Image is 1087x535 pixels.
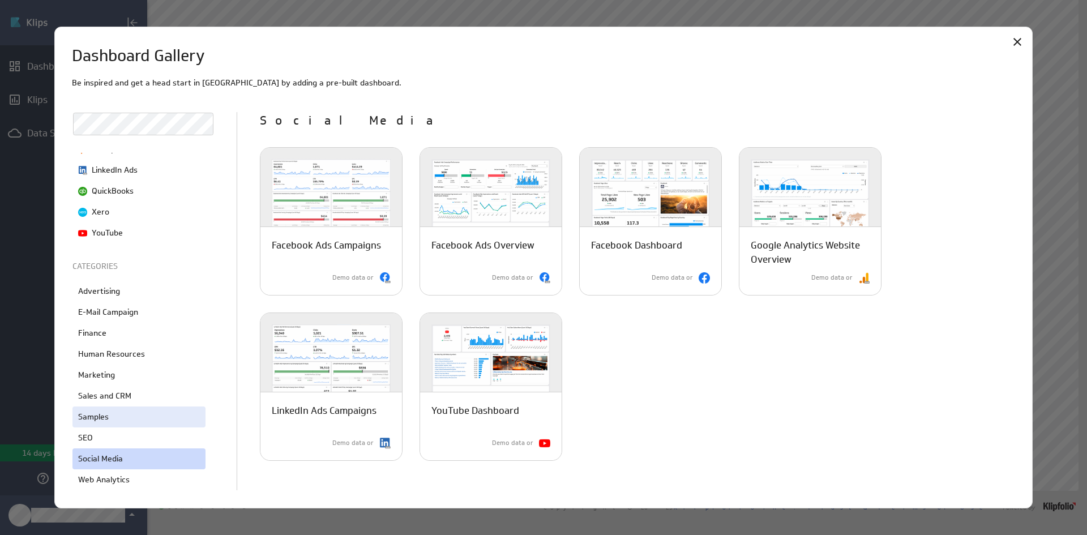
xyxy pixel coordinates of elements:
[492,438,533,448] p: Demo data or
[539,438,550,449] img: YouTube
[78,432,93,444] p: SEO
[92,227,123,239] p: YouTube
[78,390,131,402] p: Sales and CRM
[72,44,205,68] h1: Dashboard Gallery
[78,411,109,423] p: Samples
[420,313,562,415] img: youtube_dashboard-light-600x400.png
[811,273,853,283] p: Demo data or
[580,148,721,250] img: facebook_dashboard-light-600x400.png
[1008,32,1027,52] div: Close
[78,166,87,175] img: image1858912082062294012.png
[539,272,550,284] img: Facebook Ads
[78,187,87,196] img: image5502353411254158712.png
[272,238,381,252] p: Facebook Ads Campaigns
[492,273,533,283] p: Demo data or
[431,238,534,252] p: Facebook Ads Overview
[78,208,87,217] img: image3155776258136118639.png
[272,404,376,418] p: LinkedIn Ads Campaigns
[72,260,208,272] p: CATEGORIES
[751,238,870,267] p: Google Analytics Website Overview
[92,164,138,176] p: LinkedIn Ads
[591,238,682,252] p: Facebook Dashboard
[379,438,391,449] img: LinkedIn Ads
[78,327,106,339] p: Finance
[72,77,1015,89] p: Be inspired and get a head start in [GEOGRAPHIC_DATA] by adding a pre-built dashboard.
[260,112,1015,130] p: Social Media
[379,272,391,284] img: Facebook Ads
[332,273,374,283] p: Demo data or
[420,148,562,250] img: facebook_ads_dashboard-light-600x400.png
[260,148,402,250] img: facebook_ads_campaigns-light-600x400.png
[78,369,115,381] p: Marketing
[78,285,120,297] p: Advertising
[78,229,87,238] img: image7114667537295097211.png
[92,185,134,197] p: QuickBooks
[92,206,109,218] p: Xero
[739,148,881,250] img: ga_website_overview-light-600x400.png
[699,272,710,284] img: Facebook
[78,306,138,318] p: E-Mail Campaign
[78,348,145,360] p: Human Resources
[260,313,402,415] img: linkedin_ads_campaigns-light-600x400.png
[858,272,870,284] img: Google Analytics 4
[431,404,519,418] p: YouTube Dashboard
[332,438,374,448] p: Demo data or
[78,453,123,465] p: Social Media
[652,273,693,283] p: Demo data or
[78,474,130,486] p: Web Analytics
